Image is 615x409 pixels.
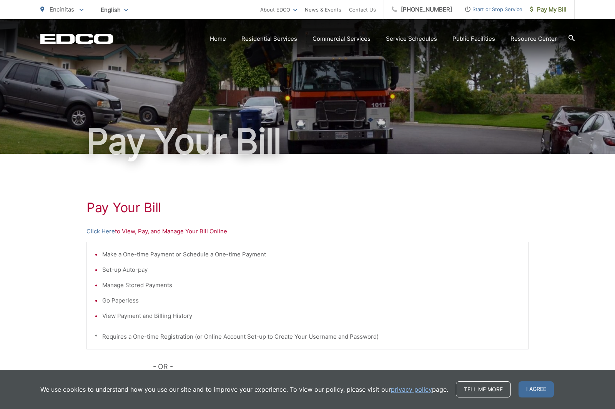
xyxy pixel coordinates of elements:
[40,385,448,394] p: We use cookies to understand how you use our site and to improve your experience. To view our pol...
[102,265,520,274] li: Set-up Auto-pay
[386,34,437,43] a: Service Schedules
[86,227,115,236] a: Click Here
[95,3,134,17] span: English
[312,34,371,43] a: Commercial Services
[86,200,529,215] h1: Pay Your Bill
[456,381,511,397] a: Tell me more
[40,122,575,161] h1: Pay Your Bill
[86,227,529,236] p: to View, Pay, and Manage Your Bill Online
[210,34,226,43] a: Home
[102,296,520,305] li: Go Paperless
[50,6,74,13] span: Encinitas
[305,5,341,14] a: News & Events
[530,5,567,14] span: Pay My Bill
[102,250,520,259] li: Make a One-time Payment or Schedule a One-time Payment
[102,311,520,321] li: View Payment and Billing History
[452,34,495,43] a: Public Facilities
[40,33,113,44] a: EDCD logo. Return to the homepage.
[153,361,529,372] p: - OR -
[102,281,520,290] li: Manage Stored Payments
[391,385,432,394] a: privacy policy
[510,34,557,43] a: Resource Center
[260,5,297,14] a: About EDCO
[349,5,376,14] a: Contact Us
[519,381,554,397] span: I agree
[95,332,520,341] p: * Requires a One-time Registration (or Online Account Set-up to Create Your Username and Password)
[241,34,297,43] a: Residential Services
